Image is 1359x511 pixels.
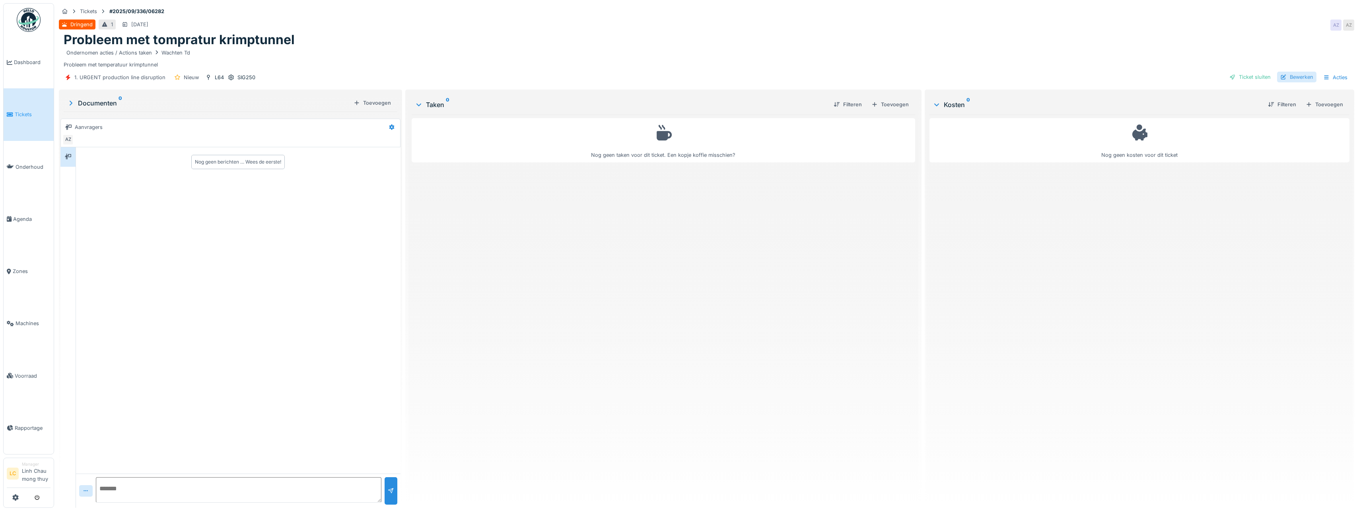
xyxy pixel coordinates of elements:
strong: #2025/09/336/06282 [106,8,167,15]
div: [DATE] [131,21,148,28]
a: LC ManagerLinh Chau mong thuy [7,461,51,488]
div: Nog geen berichten … Wees de eerste! [195,158,281,166]
span: Voorraad [15,372,51,380]
a: Rapportage [4,402,54,454]
div: Nog geen kosten voor dit ticket [935,122,1344,159]
div: 1 [111,21,113,28]
sup: 0 [966,100,970,109]
div: Kosten [933,100,1262,109]
a: Machines [4,297,54,349]
div: Bewerken [1277,72,1316,82]
span: Zones [13,267,51,275]
div: Ondernomen acties / Actions taken Wachten Td [66,49,190,57]
div: Filteren [830,99,865,110]
div: Documenten [67,98,350,108]
div: AZ [1343,20,1354,31]
div: Ticket sluiten [1226,72,1274,82]
div: Filteren [1265,99,1299,110]
a: Agenda [4,193,54,245]
span: Onderhoud [16,163,51,171]
div: Nieuw [184,74,199,81]
span: Machines [16,320,51,327]
div: Tickets [80,8,97,15]
div: Taken [415,100,827,109]
span: Rapportage [15,424,51,432]
span: Dashboard [14,59,51,66]
div: Aanvragers [75,123,103,131]
div: 1. URGENT production line disruption [74,74,165,81]
sup: 0 [119,98,122,108]
li: Linh Chau mong thuy [22,461,51,486]
img: Badge_color-CXgf-gQk.svg [17,8,41,32]
div: Acties [1320,72,1351,83]
div: SIG250 [237,74,255,81]
div: Toevoegen [868,99,912,110]
a: Dashboard [4,36,54,88]
div: L64 [215,74,224,81]
div: Nog geen taken voor dit ticket. Een kopje koffie misschien? [417,122,910,159]
a: Onderhoud [4,141,54,193]
div: Probleem met temperatuur krimptunnel [64,48,1349,68]
a: Voorraad [4,350,54,402]
div: AZ [1330,20,1342,31]
li: LC [7,468,19,480]
div: Toevoegen [1303,99,1346,110]
div: Dringend [70,21,93,28]
div: AZ [62,134,74,145]
div: Toevoegen [350,98,394,108]
div: Manager [22,461,51,467]
a: Zones [4,245,54,297]
h1: Probleem met tompratur krimptunnel [64,32,295,47]
a: Tickets [4,88,54,140]
span: Tickets [15,111,51,118]
span: Agenda [13,215,51,223]
sup: 0 [446,100,449,109]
